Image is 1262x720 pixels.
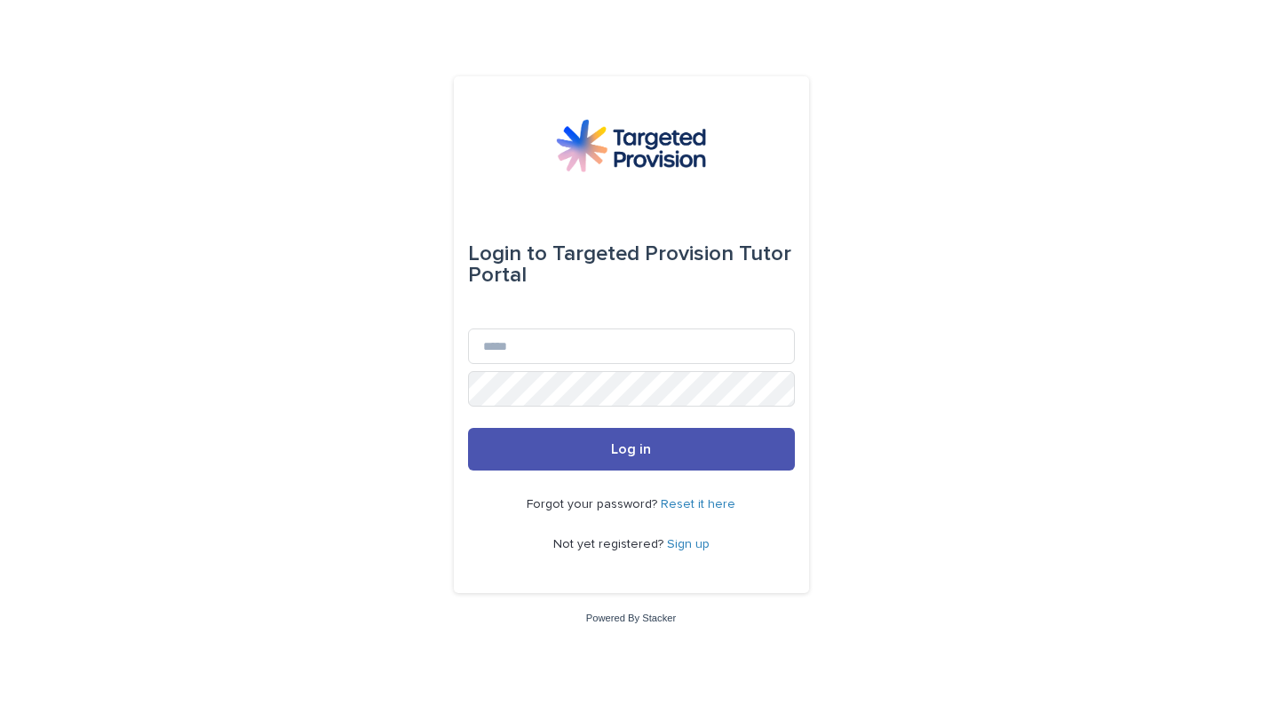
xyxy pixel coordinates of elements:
span: Log in [611,442,651,456]
span: Not yet registered? [553,538,667,550]
a: Powered By Stacker [586,613,676,623]
a: Sign up [667,538,710,550]
div: Targeted Provision Tutor Portal [468,229,795,300]
a: Reset it here [661,498,735,510]
img: M5nRWzHhSzIhMunXDL62 [556,119,705,172]
button: Log in [468,428,795,471]
span: Login to [468,243,547,265]
span: Forgot your password? [527,498,661,510]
